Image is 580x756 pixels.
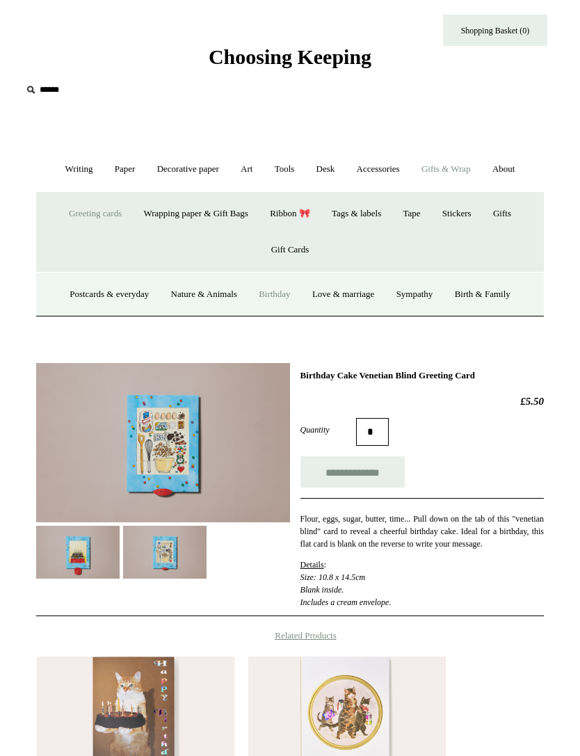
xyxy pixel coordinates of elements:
[134,195,257,232] a: Wrapping paper & Gift Bags
[303,276,385,313] a: Love & marriage
[105,151,145,188] a: Paper
[300,572,366,582] em: Size: 10.8 x 14.5cm
[123,526,207,578] img: Birthday Cake Venetian Blind Greeting Card
[483,151,525,188] a: About
[300,585,344,595] em: Blank inside.
[261,232,319,268] a: Gift Cards
[445,276,520,313] a: Birth & Family
[412,151,481,188] a: Gifts & Wrap
[300,597,392,607] em: Includes a cream envelope.
[387,276,443,313] a: Sympathy
[483,195,521,232] a: Gifts
[60,276,159,313] a: Postcards & everyday
[393,195,430,232] a: Tape
[322,195,391,232] a: Tags & labels
[231,151,262,188] a: Art
[161,276,247,313] a: Nature & Animals
[433,195,481,232] a: Stickers
[265,151,305,188] a: Tools
[147,151,229,188] a: Decorative paper
[36,363,290,522] img: Birthday Cake Venetian Blind Greeting Card
[300,513,544,550] p: Flour, eggs, sugar, butter, time... Pull down on the tab of this "venetian blind" card to reveal ...
[300,498,544,609] div: :
[300,560,324,570] span: Details
[209,56,371,66] a: Choosing Keeping
[36,526,120,578] img: Birthday Cake Venetian Blind Greeting Card
[56,151,103,188] a: Writing
[249,276,300,313] a: Birthday
[300,395,544,408] h2: £5.50
[260,195,320,232] a: Ribbon 🎀
[307,151,345,188] a: Desk
[209,45,371,68] span: Choosing Keeping
[443,15,547,46] a: Shopping Basket (0)
[59,195,131,232] a: Greeting cards
[300,370,544,381] h1: Birthday Cake Venetian Blind Greeting Card
[347,151,410,188] a: Accessories
[300,424,356,436] label: Quantity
